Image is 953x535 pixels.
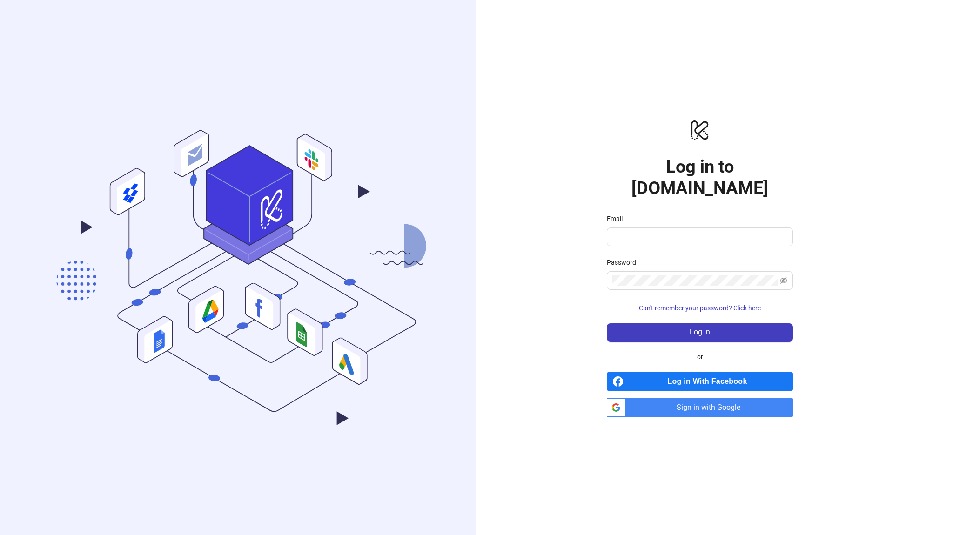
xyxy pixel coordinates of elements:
[612,231,785,242] input: Email
[627,372,793,391] span: Log in With Facebook
[639,304,761,312] span: Can't remember your password? Click here
[690,352,711,362] span: or
[607,323,793,342] button: Log in
[607,301,793,316] button: Can't remember your password? Click here
[612,275,778,286] input: Password
[607,214,629,224] label: Email
[607,372,793,391] a: Log in With Facebook
[607,398,793,417] a: Sign in with Google
[607,257,642,267] label: Password
[607,156,793,199] h1: Log in to [DOMAIN_NAME]
[690,328,710,336] span: Log in
[780,277,787,284] span: eye-invisible
[629,398,793,417] span: Sign in with Google
[607,304,793,312] a: Can't remember your password? Click here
